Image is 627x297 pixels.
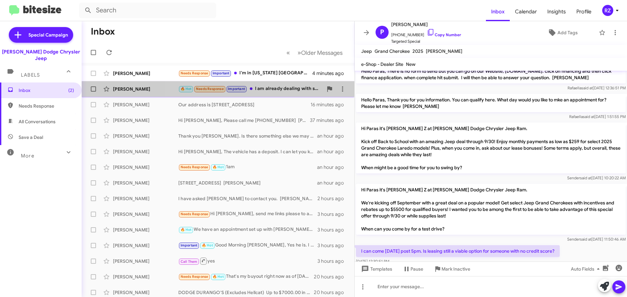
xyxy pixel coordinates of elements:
span: Needs Response [181,165,208,169]
div: Good Morning [PERSON_NAME], Yes he is. I will book a tentative for 5.00 [DATE]. [178,242,317,249]
div: [PERSON_NAME] [113,101,178,108]
div: 37 minutes ago [310,117,349,124]
span: Add Tags [557,27,578,38]
a: Copy Number [427,32,461,37]
span: Needs Response [196,87,224,91]
div: RZ [602,5,613,16]
span: said at [580,175,591,180]
span: Mark Inactive [442,263,470,275]
div: I am already dealing with someone [178,85,323,93]
span: More [21,153,34,159]
span: Grand Cherokee [375,48,410,54]
div: [PERSON_NAME] [113,117,178,124]
div: Hi [PERSON_NAME], send me links please to any [DATE]-[DATE] Grand Cherokee L Summit/[GEOGRAPHIC_D... [178,210,317,218]
div: [PERSON_NAME] [113,274,178,280]
div: [PERSON_NAME] [113,289,178,296]
span: Important [213,71,230,75]
span: Auto Fields [571,263,602,275]
span: Needs Response [19,103,74,109]
div: 4 minutes ago [312,70,349,77]
div: 2 hours ago [317,195,349,202]
span: [PERSON_NAME] [391,21,461,28]
span: 🔥 Hot [213,165,224,169]
div: I'm in [US_STATE] [GEOGRAPHIC_DATA] [178,69,312,77]
div: 16 minutes ago [311,101,349,108]
div: [PERSON_NAME] [113,242,178,249]
div: [PERSON_NAME] [113,164,178,171]
span: e-Shop - Dealer Site [361,61,403,67]
button: Previous [282,46,294,59]
a: Profile [571,2,597,21]
button: Templates [355,263,397,275]
span: Older Messages [301,49,343,56]
button: RZ [597,5,620,16]
span: Rafaella [DATE] 1:51:55 PM [569,114,626,119]
span: Special Campaign [28,32,68,38]
p: I can come [DATE] post 5pm. Is leasing still a viable option for someone with no credit score? [356,245,560,257]
span: Rafaella [DATE] 12:36:51 PM [568,85,626,90]
span: » [297,49,301,57]
div: 3 hours ago [317,242,349,249]
span: Important [228,87,245,91]
span: « [286,49,290,57]
div: Hi [PERSON_NAME], Please call me [PHONE_NUMBER] [PERSON_NAME] [178,117,310,124]
div: [PERSON_NAME] [113,133,178,139]
div: [PERSON_NAME] [113,211,178,217]
div: [PERSON_NAME] [113,227,178,233]
span: P [380,27,384,37]
div: [PERSON_NAME] [113,180,178,186]
span: [DATE] 12:30:51 PM [356,259,389,264]
div: an hour ago [317,133,349,139]
span: (2) [68,87,74,94]
span: said at [581,85,593,90]
span: Inbox [19,87,74,94]
div: [PERSON_NAME] [113,195,178,202]
span: Labels [21,72,40,78]
div: 20 hours ago [314,274,349,280]
span: 2025 [412,48,423,54]
div: We have an appointment set up with [PERSON_NAME] for [DATE] at 5:30 pm. [178,226,317,233]
button: Mark Inactive [428,263,475,275]
span: Sender [DATE] 11:50:46 AM [567,237,626,242]
span: 🔥 Hot [213,275,224,279]
p: Hello Paras, Thank you for you information. You can qualify here. What day would you like to mke ... [356,94,626,112]
div: [STREET_ADDRESS] [PERSON_NAME] [178,180,317,186]
span: 🔥 Hot [181,228,192,232]
a: Insights [542,2,571,21]
span: Needs Response [181,275,208,279]
span: 🔥 Hot [202,243,213,247]
span: Needs Response [181,212,208,216]
nav: Page navigation example [283,46,346,59]
p: Hi Paras it's [PERSON_NAME] Z at [PERSON_NAME] Dodge Chrysler Jeep Ram. We're kicking off Septemb... [356,184,626,235]
div: an hour ago [317,164,349,171]
span: All Conversations [19,118,56,125]
span: Sender [DATE] 10:20:22 AM [567,175,626,180]
a: Special Campaign [9,27,73,43]
div: Hi [PERSON_NAME], The vehicle has a deposit. I can let you know if it does not go. [PERSON_NAME] [178,148,317,155]
div: 3 hours ago [317,258,349,264]
div: yes [178,257,317,265]
a: Inbox [486,2,510,21]
span: Jeep [361,48,372,54]
div: I have asked [PERSON_NAME] to contact you. [PERSON_NAME] [178,195,317,202]
span: Save a Deal [19,134,43,141]
div: 3 hours ago [317,211,349,217]
div: That's my buyout right now as of [DATE] [178,273,314,280]
span: Pause [410,263,423,275]
span: Call Them [181,260,198,264]
span: 🔥 Hot [181,87,192,91]
div: 20 hours ago [314,289,349,296]
div: 1am [178,163,317,171]
span: New [406,61,415,67]
div: [PERSON_NAME] [113,258,178,264]
button: Next [294,46,346,59]
span: Targeted Special [391,38,461,45]
span: [PERSON_NAME] [426,48,462,54]
p: Hello Paras, There is no form to send but you can go on our Website, [DOMAIN_NAME]. click on fina... [356,65,626,83]
h1: Inbox [91,26,115,37]
p: Hi Paras it's [PERSON_NAME] Z at [PERSON_NAME] Dodge Chrysler Jeep Ram. Kick off Back to School w... [356,123,626,173]
span: [PHONE_NUMBER] [391,28,461,38]
div: [PERSON_NAME] [113,86,178,92]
